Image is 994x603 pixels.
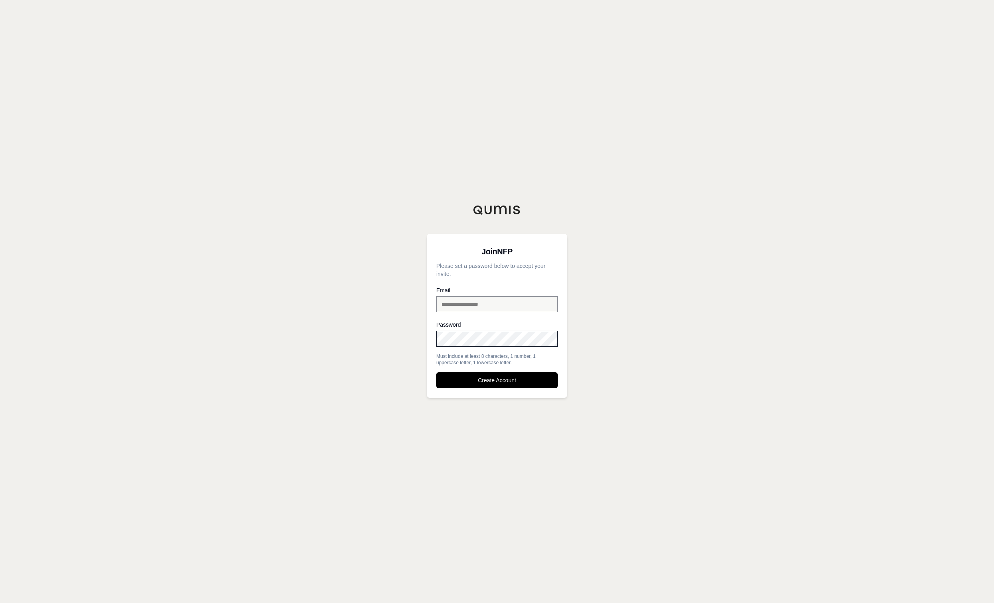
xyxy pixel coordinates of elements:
label: Password [436,322,558,327]
label: Email [436,288,558,293]
button: Create Account [436,372,558,388]
div: Must include at least 8 characters, 1 number, 1 uppercase letter, 1 lowercase letter. [436,353,558,366]
h3: Join NFP [436,244,558,260]
p: Please set a password below to accept your invite. [436,262,558,278]
img: Qumis [473,205,521,215]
